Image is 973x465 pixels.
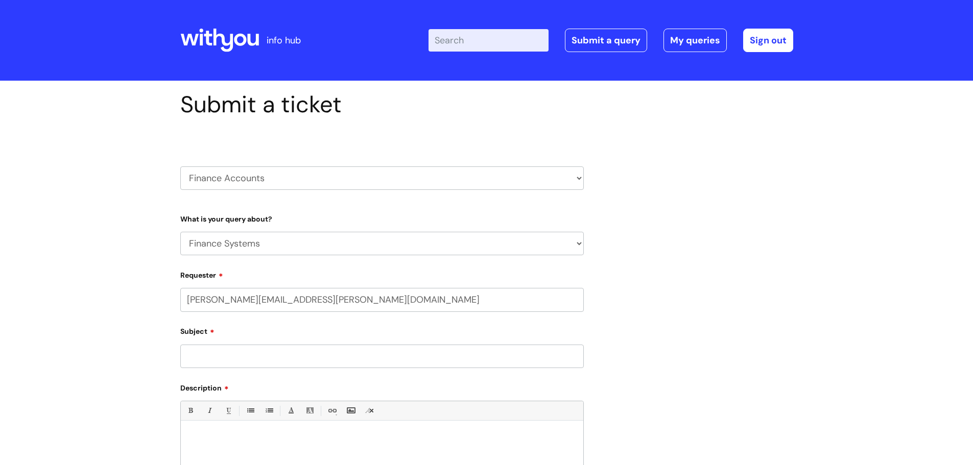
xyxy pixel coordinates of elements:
[743,29,793,52] a: Sign out
[203,404,216,417] a: Italic (Ctrl-I)
[263,404,275,417] a: 1. Ordered List (Ctrl-Shift-8)
[565,29,647,52] a: Submit a query
[180,380,584,393] label: Description
[284,404,297,417] a: Font Color
[429,29,793,52] div: | -
[180,267,584,280] label: Requester
[663,29,727,52] a: My queries
[325,404,338,417] a: Link
[180,288,584,311] input: Email
[222,404,234,417] a: Underline(Ctrl-U)
[184,404,197,417] a: Bold (Ctrl-B)
[180,91,584,118] h1: Submit a ticket
[267,32,301,48] p: info hub
[303,404,316,417] a: Back Color
[344,404,357,417] a: Insert Image...
[180,213,584,224] label: What is your query about?
[244,404,256,417] a: • Unordered List (Ctrl-Shift-7)
[429,29,549,52] input: Search
[363,404,376,417] a: Remove formatting (Ctrl-\)
[180,324,584,336] label: Subject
